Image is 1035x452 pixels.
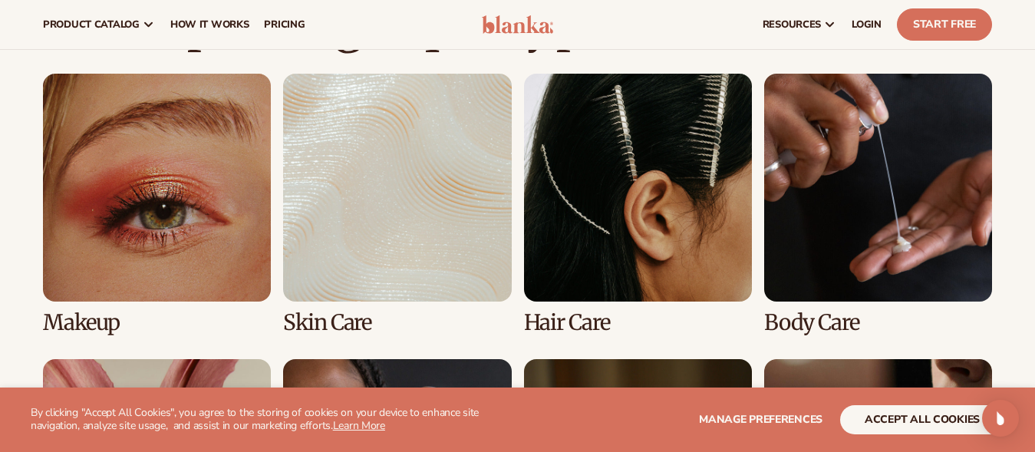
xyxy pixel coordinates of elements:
h3: Body Care [764,311,992,335]
span: How It Works [170,18,249,31]
span: LOGIN [852,18,882,31]
img: logo [482,15,554,34]
div: 4 / 8 [764,74,992,335]
div: Open Intercom Messenger [982,400,1019,437]
div: 1 / 8 [43,74,271,335]
span: pricing [264,18,305,31]
a: Start Free [897,8,992,41]
span: product catalog [43,18,140,31]
span: resources [763,18,821,31]
button: Manage preferences [699,405,822,434]
a: Learn More [333,418,385,433]
div: 3 / 8 [524,74,752,335]
h3: Makeup [43,311,271,335]
div: 2 / 8 [283,74,511,335]
p: By clicking "Accept All Cookies", you agree to the storing of cookies on your device to enhance s... [31,407,511,433]
button: accept all cookies [840,405,1004,434]
h3: Skin Care [283,311,511,335]
span: Manage preferences [699,412,822,427]
h3: Hair Care [524,311,752,335]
